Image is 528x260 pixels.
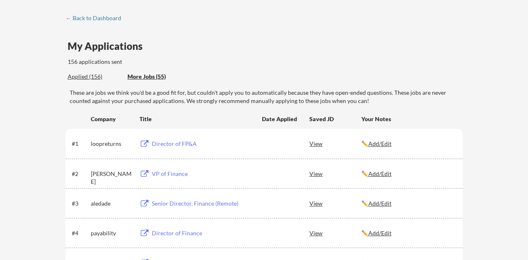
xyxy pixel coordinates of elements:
[91,170,132,186] div: [PERSON_NAME]
[66,15,127,23] a: ← Back to Dashboard
[309,111,361,126] div: Saved JD
[152,170,254,178] div: VP of Finance
[72,170,88,178] div: #2
[309,196,361,211] div: View
[91,115,132,123] div: Company
[361,199,455,208] div: ✏️
[72,229,88,237] div: #4
[139,115,254,123] div: Title
[368,170,391,177] u: Add/Edit
[368,200,391,207] u: Add/Edit
[368,140,391,147] u: Add/Edit
[91,229,132,237] div: payability
[152,229,254,237] div: Director of Finance
[368,230,391,237] u: Add/Edit
[361,170,455,178] div: ✏️
[361,229,455,237] div: ✏️
[66,15,127,21] div: ← Back to Dashboard
[68,73,121,81] div: These are all the jobs you've been applied to so far.
[70,89,463,105] div: These are jobs we think you'd be a good fit for, but couldn't apply you to automatically because ...
[361,140,455,148] div: ✏️
[91,199,132,208] div: aledade
[91,140,132,148] div: loopreturns
[309,166,361,181] div: View
[72,140,88,148] div: #1
[127,73,188,81] div: More Jobs (55)
[361,115,455,123] div: Your Notes
[127,73,188,81] div: These are job applications we think you'd be a good fit for, but couldn't apply you to automatica...
[152,140,254,148] div: Director of FP&A
[309,136,361,151] div: View
[68,58,227,66] div: 156 applications sent
[68,73,121,81] div: Applied (156)
[262,115,298,123] div: Date Applied
[68,41,149,51] div: My Applications
[152,199,254,208] div: Senior Director, Finance (Remote)
[309,225,361,240] div: View
[72,199,88,208] div: #3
